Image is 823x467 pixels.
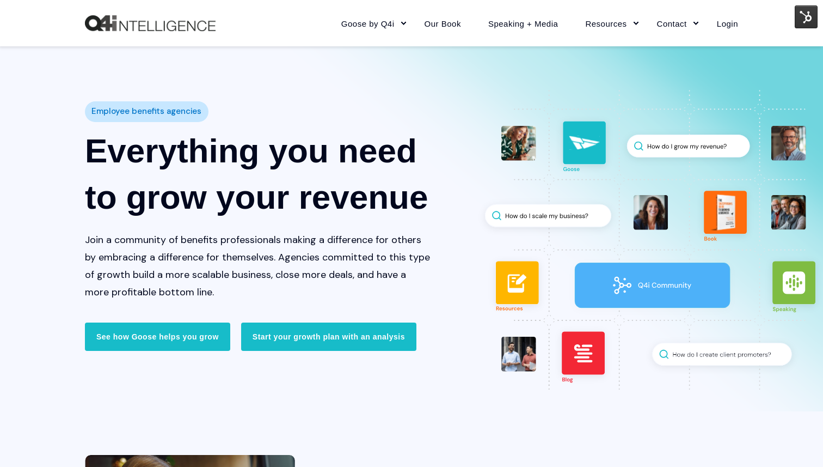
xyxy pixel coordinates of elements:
[85,128,431,220] h1: Everything you need to grow your revenue
[795,5,818,28] img: HubSpot Tools Menu Toggle
[241,323,416,351] a: Start your growth plan with an analysis
[85,15,216,32] a: Back to Home
[91,104,201,119] span: Employee benefits agencies
[85,323,230,351] a: See how Goose helps you grow
[85,231,431,301] p: Join a community of benefits professionals making a difference for others by embracing a differen...
[85,15,216,32] img: Q4intelligence, LLC logo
